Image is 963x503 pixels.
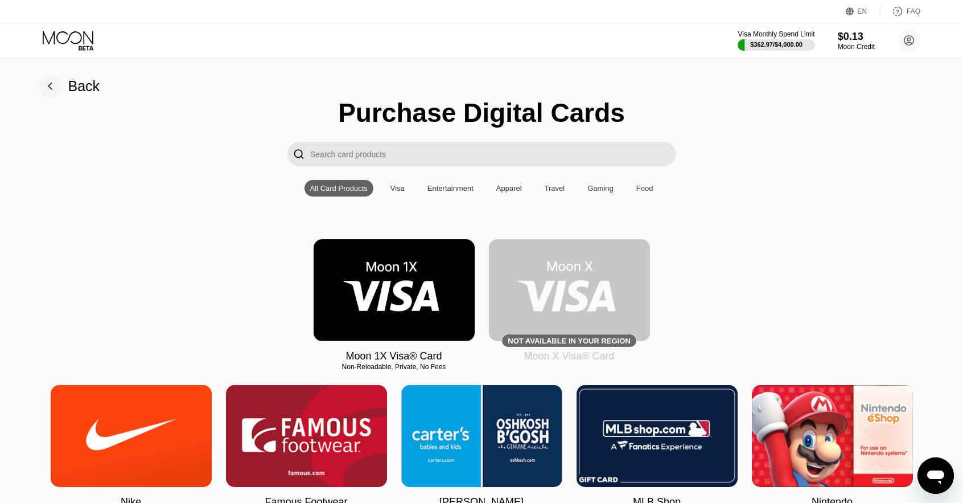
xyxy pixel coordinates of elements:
[838,43,875,51] div: Moon Credit
[587,184,614,193] div: Gaming
[880,6,920,17] div: FAQ
[582,180,619,197] div: Gaming
[310,184,368,193] div: All Card Products
[390,184,405,193] div: Visa
[858,7,867,15] div: EN
[422,180,479,197] div: Entertainment
[917,457,954,494] iframe: Button to launch messaging window
[539,180,571,197] div: Travel
[636,184,653,193] div: Food
[385,180,410,197] div: Visa
[304,180,373,197] div: All Card Products
[524,350,614,362] div: Moon X Visa® Card
[491,180,528,197] div: Apparel
[427,184,474,193] div: Entertainment
[496,184,522,193] div: Apparel
[39,75,100,97] div: Back
[738,30,814,38] div: Visa Monthly Spend Limit
[489,239,650,341] div: Not available in your region
[631,180,659,197] div: Food
[314,363,475,371] div: Non-Reloadable, Private, No Fees
[310,142,676,166] input: Search card products
[838,31,875,51] div: $0.13Moon Credit
[345,350,442,362] div: Moon 1X Visa® Card
[750,41,802,48] div: $362.97 / $4,000.00
[738,30,814,51] div: Visa Monthly Spend Limit$362.97/$4,000.00
[338,97,625,128] div: Purchase Digital Cards
[508,337,630,345] div: Not available in your region
[838,31,875,43] div: $0.13
[846,6,880,17] div: EN
[293,148,304,161] div: 
[287,142,310,166] div: 
[68,78,100,95] div: Back
[907,7,920,15] div: FAQ
[545,184,565,193] div: Travel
